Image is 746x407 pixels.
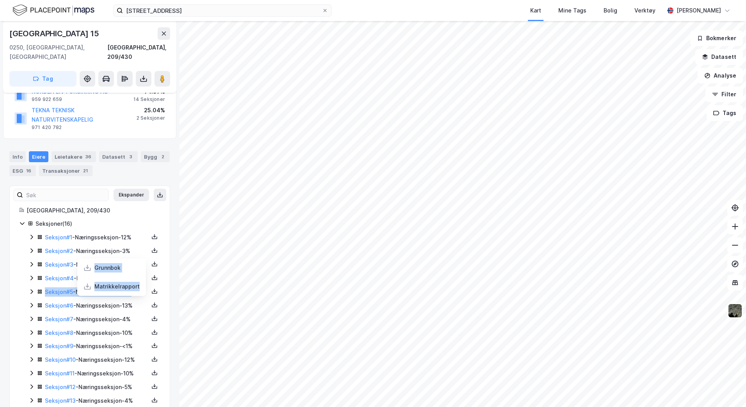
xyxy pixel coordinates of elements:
div: Verktøy [634,6,655,15]
a: Seksjon#3 [45,261,73,268]
div: Kontrollprogram for chat [707,370,746,407]
a: Seksjon#12 [45,384,76,390]
div: 25.04% [137,106,165,115]
div: - Næringsseksjon - 3% [45,246,149,256]
button: Tag [9,71,76,87]
div: - Næringsseksjon - 10% [45,328,149,338]
div: 971 420 782 [32,124,62,131]
div: 3 [127,153,135,161]
div: Seksjoner ( 16 ) [36,219,160,228]
input: Søk på adresse, matrikkel, gårdeiere, leietakere eller personer [123,5,322,16]
div: - Næringsseksjon - 2% [45,287,149,297]
div: - Næringsseksjon - 12% [45,274,149,283]
img: logo.f888ab2527a4732fd821a326f86c7f29.svg [12,4,94,17]
div: 2 [159,153,167,161]
div: 16 [25,167,33,175]
div: - Næringsseksjon - 12% [45,355,149,365]
button: Datasett [695,49,743,65]
div: Grunnbok [94,263,121,273]
div: Transaksjoner [39,165,92,176]
div: - Næringsseksjon - 4% [45,396,149,405]
div: Bolig [604,6,617,15]
div: 14 Seksjoner [133,96,165,103]
div: - Næringsseksjon - 3% [45,260,149,269]
button: Tags [707,105,743,121]
div: [GEOGRAPHIC_DATA] 15 [9,27,101,40]
div: Kart [530,6,541,15]
a: Seksjon#6 [45,302,73,309]
button: Ekspander [114,189,149,201]
a: Seksjon#1 [45,234,72,241]
div: Info [9,151,26,162]
img: 9k= [728,303,742,318]
button: Filter [705,87,743,102]
input: Søk [23,189,108,201]
a: Seksjon#9 [45,343,73,349]
a: Seksjon#8 [45,329,73,336]
div: Datasett [99,151,138,162]
div: - Næringsseksjon - 12% [45,233,149,242]
div: 21 [82,167,89,175]
div: - Næringsseksjon - <1% [45,342,149,351]
div: 0250, [GEOGRAPHIC_DATA], [GEOGRAPHIC_DATA] [9,43,107,62]
div: ESG [9,165,36,176]
a: Seksjon#13 [45,397,76,404]
button: Bokmerker [690,30,743,46]
div: [GEOGRAPHIC_DATA], 209/430 [27,206,160,215]
a: Seksjon#2 [45,248,73,254]
div: Matrikkelrapport [94,282,140,291]
button: Analyse [698,68,743,83]
a: Seksjon#7 [45,316,73,322]
div: 959 922 659 [32,96,62,103]
div: - Næringsseksjon - 5% [45,382,149,392]
div: 2 Seksjoner [137,115,165,121]
div: Eiere [29,151,48,162]
a: Seksjon#10 [45,356,76,363]
a: Seksjon#11 [45,370,75,377]
div: [PERSON_NAME] [677,6,721,15]
div: - Næringsseksjon - 10% [45,369,149,378]
div: 36 [84,153,93,161]
div: Mine Tags [558,6,586,15]
div: Bygg [141,151,170,162]
div: - Næringsseksjon - 13% [45,301,149,310]
div: [GEOGRAPHIC_DATA], 209/430 [107,43,170,62]
a: Seksjon#5 [45,288,73,295]
div: - Næringsseksjon - 4% [45,315,149,324]
div: Leietakere [52,151,96,162]
iframe: Chat Widget [707,370,746,407]
a: Seksjon#4 [45,275,74,281]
